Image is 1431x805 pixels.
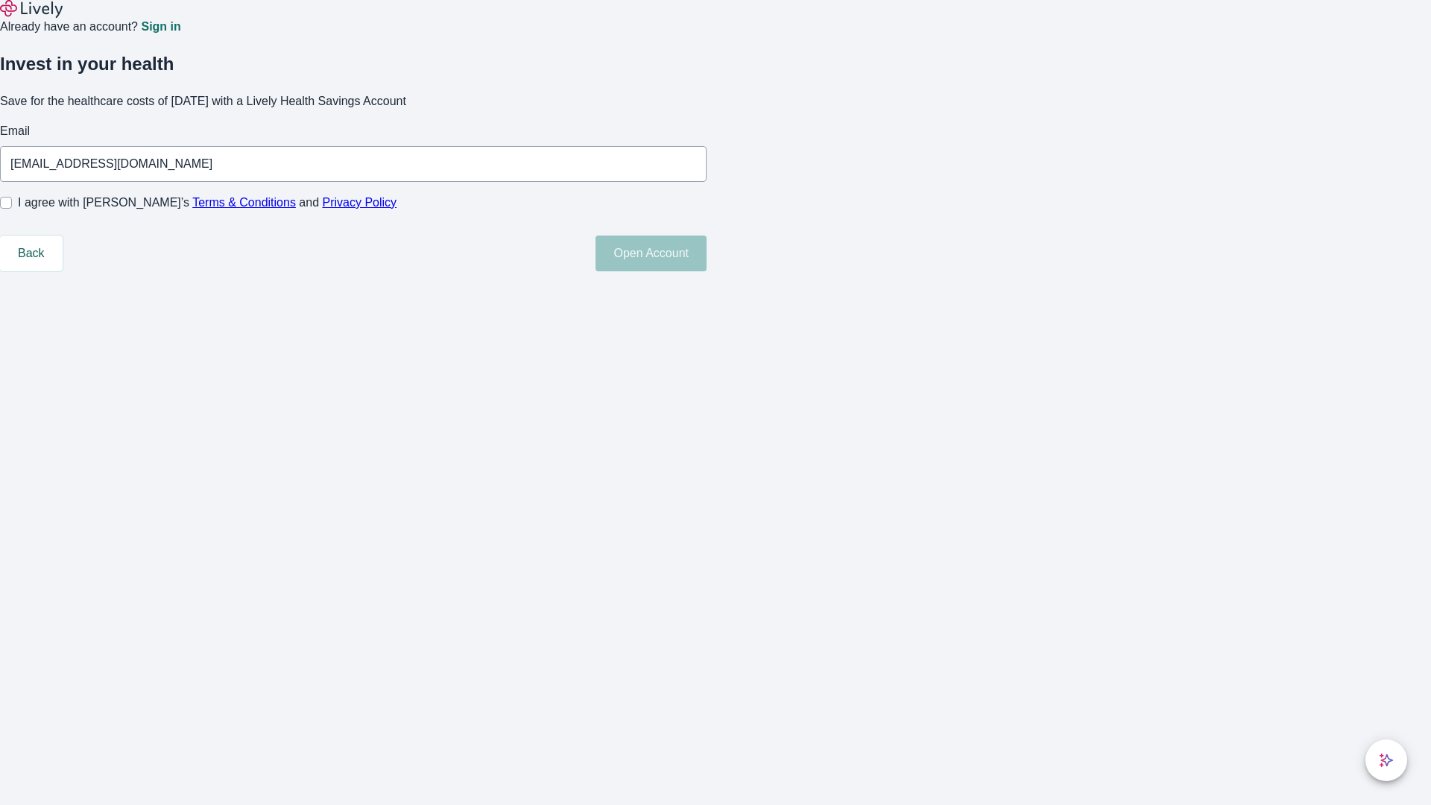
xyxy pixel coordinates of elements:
a: Privacy Policy [323,196,397,209]
span: I agree with [PERSON_NAME]’s and [18,194,397,212]
a: Sign in [141,21,180,33]
svg: Lively AI Assistant [1379,753,1394,768]
button: chat [1365,739,1407,781]
a: Terms & Conditions [192,196,296,209]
